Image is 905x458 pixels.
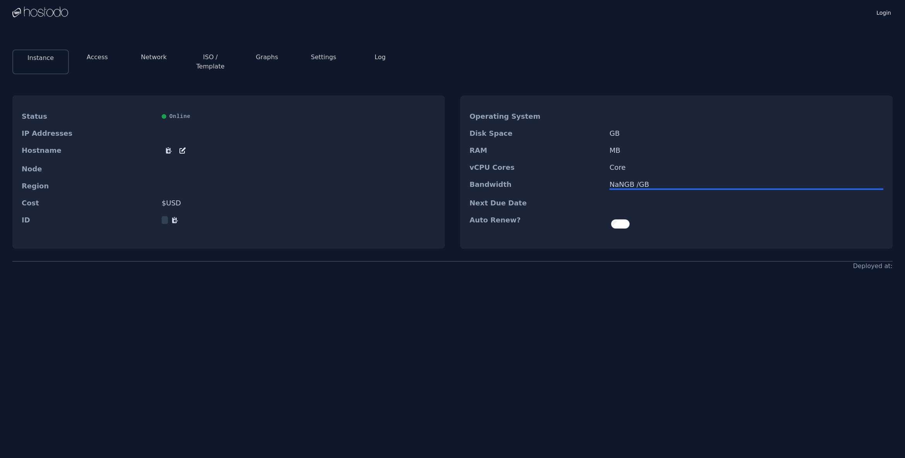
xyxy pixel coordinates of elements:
[188,53,232,71] button: ISO / Template
[22,147,155,156] dt: Hostname
[853,261,893,271] div: Deployed at:
[22,216,155,224] dt: ID
[610,147,883,154] dd: MB
[470,199,603,207] dt: Next Due Date
[470,216,603,232] dt: Auto Renew?
[470,113,603,120] dt: Operating System
[87,53,108,62] button: Access
[875,7,893,17] a: Login
[12,7,68,18] img: Logo
[470,181,603,190] dt: Bandwidth
[311,53,336,62] button: Settings
[375,53,386,62] button: Log
[610,130,883,137] dd: GB
[470,147,603,154] dt: RAM
[470,164,603,171] dt: vCPU Cores
[22,165,155,173] dt: Node
[22,199,155,207] dt: Cost
[27,53,54,63] button: Instance
[22,130,155,137] dt: IP Addresses
[22,182,155,190] dt: Region
[22,113,155,120] dt: Status
[162,199,435,207] dd: $ USD
[141,53,167,62] button: Network
[470,130,603,137] dt: Disk Space
[256,53,278,62] button: Graphs
[610,181,883,188] div: NaN GB / GB
[162,113,435,120] div: Online
[610,164,883,171] dd: Core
